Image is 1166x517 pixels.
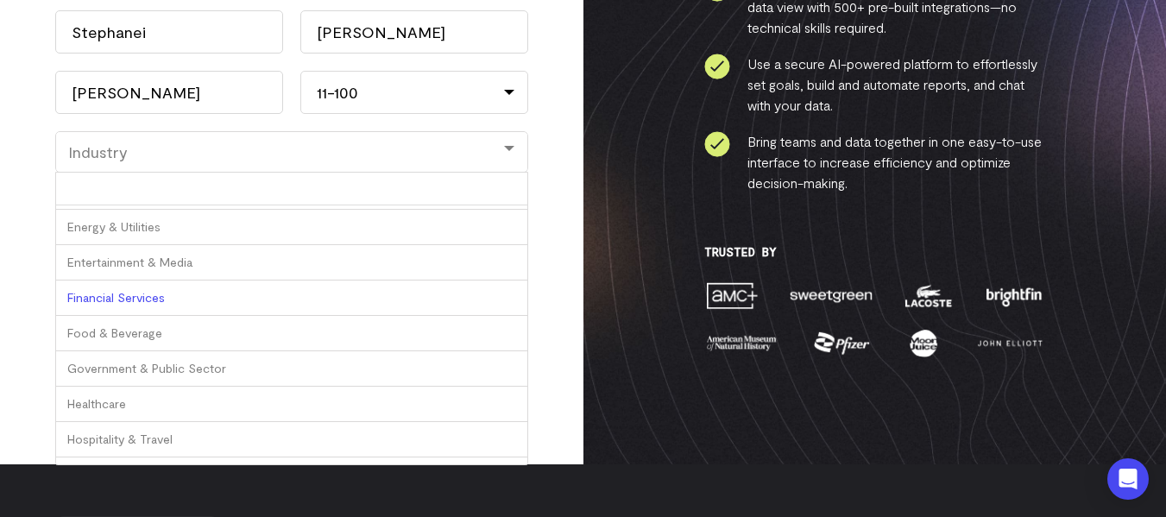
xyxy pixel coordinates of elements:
div: 11-100 [300,71,528,114]
div: Hospitality & Travel [56,422,527,457]
div: Healthcare [56,387,527,422]
div: Energy & Utilities [56,210,527,245]
div: Entertainment & Media [56,245,527,281]
li: Use a secure AI-powered platform to effortlessly set goals, build and automate reports, and chat ... [704,54,1045,116]
input: Industry [56,173,527,205]
div: Financial Services [56,281,527,316]
input: Last Name [300,10,528,54]
div: Human Resources & Staffing [56,457,527,493]
div: Food & Beverage [56,316,527,351]
div: Open Intercom Messenger [1107,458,1149,500]
input: First Name [55,10,283,54]
div: Government & Public Sector [56,351,527,387]
input: Company Name [55,71,283,114]
h3: Trusted By [704,245,1045,259]
div: Industry [68,142,515,161]
li: Bring teams and data together in one easy-to-use interface to increase efficiency and optimize de... [704,131,1045,193]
